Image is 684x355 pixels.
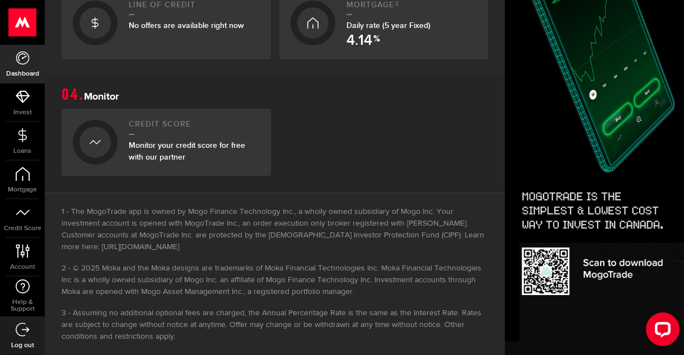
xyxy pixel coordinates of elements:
a: Credit ScoreMonitor your credit score for free with our partner [62,109,271,176]
li: The MogoTrade app is owned by Mogo Finance Technology Inc., a wholly owned subsidiary of Mogo Inc... [62,206,488,253]
span: No offers are available right now [129,21,244,30]
h2: Line of credit [129,1,260,16]
h1: Monitor [62,87,488,103]
span: Daily rate (5 year Fixed) [346,21,430,30]
li: Assuming no additional optional fees are charged, the Annual Percentage Rate is the same as the I... [62,307,488,343]
span: 4.14 [346,34,372,48]
span: % [373,35,380,48]
iframe: LiveChat chat widget [637,308,684,355]
li: © 2025 Moka and the Moka designs are trademarks of Moka Financial Technologies Inc. Moka Financia... [62,263,488,298]
span: Monitor your credit score for free with our partner [129,141,245,162]
h2: Credit Score [129,120,260,135]
sup: 3 [395,1,399,7]
h2: Mortgage [346,1,477,16]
